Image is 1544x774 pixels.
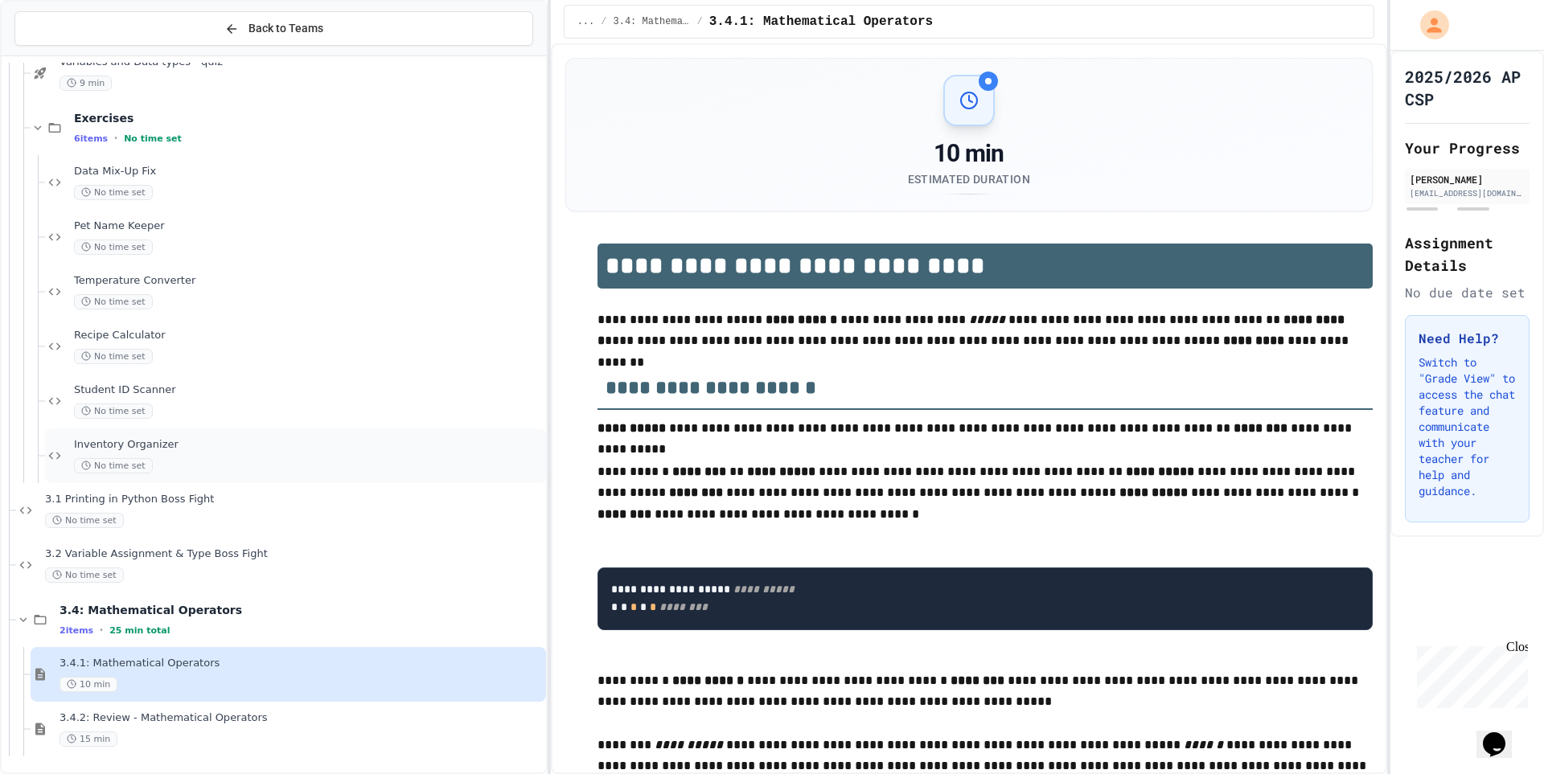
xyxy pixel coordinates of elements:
[74,349,153,364] span: No time set
[1405,283,1530,302] div: No due date set
[109,625,170,636] span: 25 min total
[74,240,153,255] span: No time set
[1405,137,1530,159] h2: Your Progress
[613,15,690,28] span: 3.4: Mathematical Operators
[45,493,543,506] span: 3.1 Printing in Python Boss Fight
[74,458,153,473] span: No time set
[124,133,182,144] span: No time set
[60,55,543,69] span: Variables and Data types - quiz
[908,171,1030,187] div: Estimated Duration
[1405,231,1530,276] h2: Assignment Details
[577,15,595,28] span: ...
[696,15,702,28] span: /
[60,731,117,747] span: 15 min
[1419,354,1516,499] p: Switch to "Grade View" to access the chat feature and communicate with your teacher for help and ...
[74,185,153,200] span: No time set
[6,6,111,102] div: Chat with us now!Close
[1410,172,1525,186] div: [PERSON_NAME]
[1405,65,1530,110] h1: 2025/2026 AP CSP
[74,403,153,419] span: No time set
[1403,6,1453,43] div: My Account
[248,20,323,37] span: Back to Teams
[60,603,543,617] span: 3.4: Mathematical Operators
[45,567,124,583] span: No time set
[74,165,543,178] span: Data Mix-Up Fix
[14,11,533,46] button: Back to Teams
[1411,640,1528,708] iframe: chat widget
[60,711,543,725] span: 3.4.2: Review - Mathematical Operators
[601,15,606,28] span: /
[74,294,153,309] span: No time set
[74,438,543,452] span: Inventory Organizer
[74,219,543,233] span: Pet Name Keeper
[60,657,543,670] span: 3.4.1: Mathematical Operators
[100,624,103,637] span: •
[60,625,93,636] span: 2 items
[74,329,543,342] span: Recipe Calculator
[1419,329,1516,348] h3: Need Help?
[1476,710,1528,758] iframe: chat widget
[60,76,112,91] span: 9 min
[74,383,543,397] span: Student ID Scanner
[74,133,108,144] span: 6 items
[114,132,117,145] span: •
[45,547,543,561] span: 3.2 Variable Assignment & Type Boss Fight
[709,12,933,31] span: 3.4.1: Mathematical Operators
[45,513,124,528] span: No time set
[60,677,117,692] span: 10 min
[1410,187,1525,199] div: [EMAIL_ADDRESS][DOMAIN_NAME]
[908,139,1030,168] div: 10 min
[74,111,543,125] span: Exercises
[74,274,543,288] span: Temperature Converter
